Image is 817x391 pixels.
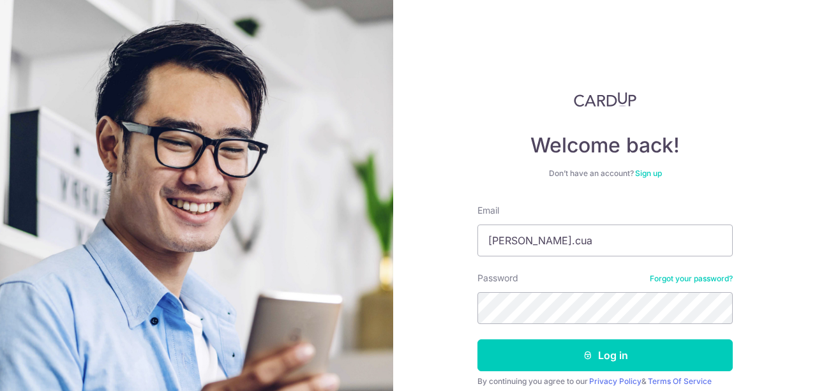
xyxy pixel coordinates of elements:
[589,376,641,386] a: Privacy Policy
[477,272,518,284] label: Password
[650,274,733,284] a: Forgot your password?
[648,376,712,386] a: Terms Of Service
[477,168,733,179] div: Don’t have an account?
[574,92,636,107] img: CardUp Logo
[477,225,733,256] input: Enter your Email
[477,133,733,158] h4: Welcome back!
[477,376,733,387] div: By continuing you agree to our &
[635,168,662,178] a: Sign up
[477,204,499,217] label: Email
[704,233,719,248] keeper-lock: Open Keeper Popup
[477,339,733,371] button: Log in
